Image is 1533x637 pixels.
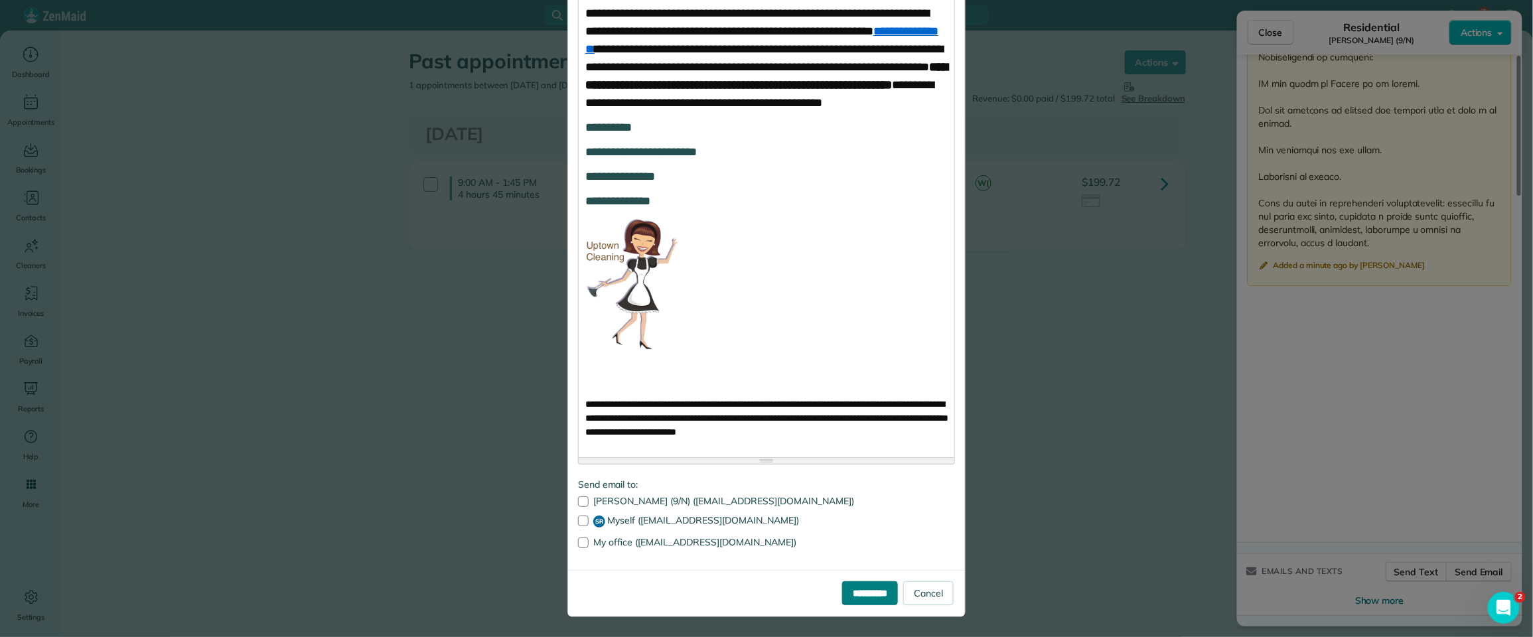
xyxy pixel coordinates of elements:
[578,516,955,528] label: Myself ([EMAIL_ADDRESS][DOMAIN_NAME])
[903,581,954,605] a: Cancel
[578,496,955,506] label: [PERSON_NAME] (9/N) ([EMAIL_ADDRESS][DOMAIN_NAME])
[593,516,605,528] span: SR
[579,458,954,464] div: Resize
[1515,592,1526,602] span: 2
[578,478,955,491] label: Send email to:
[578,537,955,547] label: My office ([EMAIL_ADDRESS][DOMAIN_NAME])
[1488,592,1520,624] iframe: Intercom live chat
